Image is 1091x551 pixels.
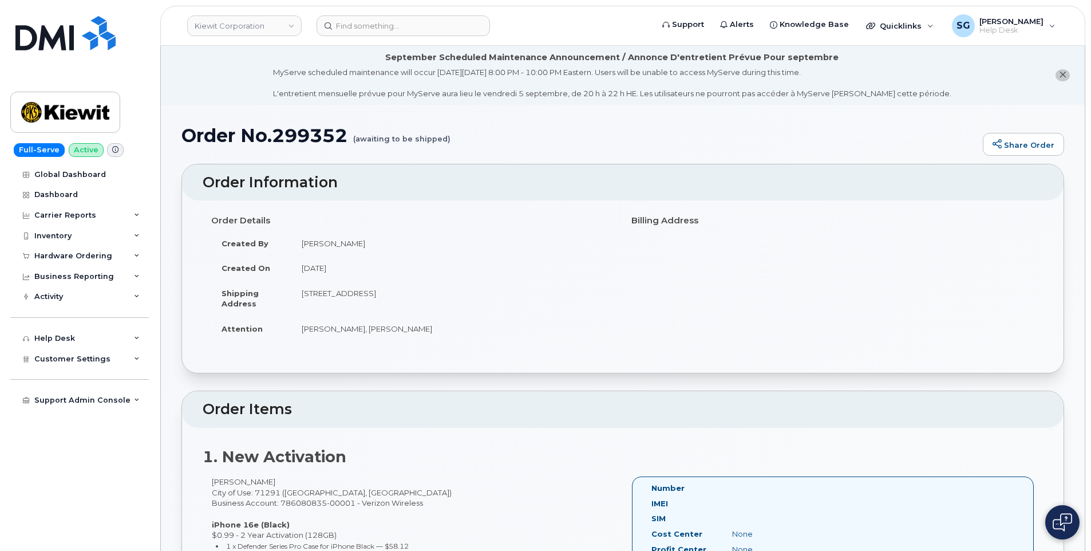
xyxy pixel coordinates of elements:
[203,447,346,466] strong: 1. New Activation
[631,216,1034,226] h4: Billing Address
[222,263,270,273] strong: Created On
[385,52,839,64] div: September Scheduled Maintenance Announcement / Annonce D'entretient Prévue Pour septembre
[222,324,263,333] strong: Attention
[291,231,614,256] td: [PERSON_NAME]
[651,483,685,494] label: Number
[226,542,409,550] small: 1 x Defender Series Pro Case for iPhone Black — $58.12
[222,289,259,309] strong: Shipping Address
[273,67,951,99] div: MyServe scheduled maintenance will occur [DATE][DATE] 8:00 PM - 10:00 PM Eastern. Users will be u...
[291,316,614,341] td: [PERSON_NAME], [PERSON_NAME]
[212,520,290,529] strong: iPhone 16e (Black)
[1056,69,1070,81] button: close notification
[222,239,268,248] strong: Created By
[651,498,668,509] label: IMEI
[181,125,977,145] h1: Order No.299352
[211,216,614,226] h4: Order Details
[291,281,614,316] td: [STREET_ADDRESS]
[291,255,614,281] td: [DATE]
[203,402,1043,418] h2: Order Items
[983,133,1064,156] a: Share Order
[724,529,837,540] div: None
[1053,513,1072,532] img: Open chat
[651,513,666,524] label: SIM
[203,175,1043,191] h2: Order Information
[353,125,450,143] small: (awaiting to be shipped)
[651,529,702,540] label: Cost Center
